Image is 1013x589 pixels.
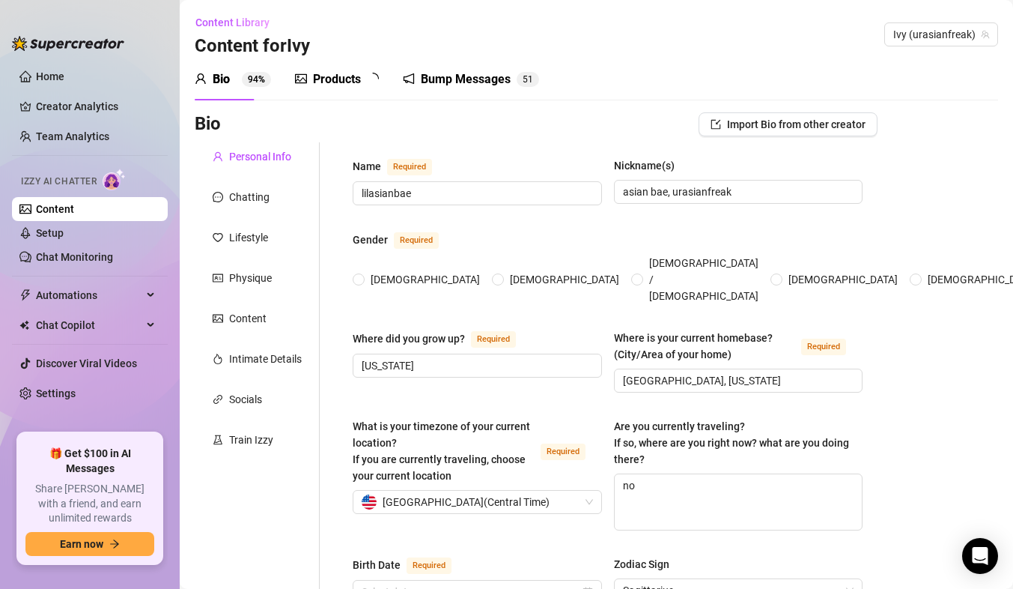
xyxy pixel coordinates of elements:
[471,331,516,348] span: Required
[366,72,380,85] span: loading
[541,444,585,460] span: Required
[353,232,388,248] div: Gender
[801,339,846,355] span: Required
[614,420,849,465] span: Are you currently traveling? If so, where are you right now? what are you doing there?
[36,387,76,399] a: Settings
[353,157,448,175] label: Name
[523,74,528,85] span: 5
[195,112,221,136] h3: Bio
[21,175,97,189] span: Izzy AI Chatter
[643,255,764,304] span: [DEMOGRAPHIC_DATA] / [DEMOGRAPHIC_DATA]
[528,74,533,85] span: 1
[383,491,550,513] span: [GEOGRAPHIC_DATA] ( Central Time )
[614,157,675,174] div: Nickname(s)
[36,94,156,118] a: Creator Analytics
[394,232,439,249] span: Required
[782,271,904,288] span: [DEMOGRAPHIC_DATA]
[12,36,124,51] img: logo-BBDzfeDw.svg
[19,289,31,301] span: thunderbolt
[295,73,307,85] span: picture
[213,394,223,405] span: link
[353,557,401,573] div: Birth Date
[36,203,74,215] a: Content
[615,474,863,530] textarea: no
[353,556,468,574] label: Birth Date
[893,23,989,46] span: Ivy (urasianfreak)
[36,70,64,82] a: Home
[36,313,142,337] span: Chat Copilot
[614,330,863,363] label: Where is your current homebase? (City/Area of your home)
[362,357,590,374] input: Where did you grow up?
[614,556,669,573] div: Zodiac Sign
[229,351,302,367] div: Intimate Details
[407,558,451,574] span: Required
[362,495,377,510] img: us
[213,273,223,283] span: idcard
[229,270,272,286] div: Physique
[242,72,271,87] sup: 94%
[60,538,103,550] span: Earn now
[362,185,590,202] input: Name
[109,539,120,549] span: arrow-right
[981,30,990,39] span: team
[36,283,142,307] span: Automations
[25,482,154,526] span: Share [PERSON_NAME] with a friend, and earn unlimited rewards
[387,159,432,175] span: Required
[36,357,137,369] a: Discover Viral Videos
[229,229,268,246] div: Lifestyle
[19,320,29,330] img: Chat Copilot
[103,169,126,190] img: AI Chatter
[517,72,539,87] sup: 51
[36,251,113,263] a: Chat Monitoring
[213,232,223,243] span: heart
[365,271,486,288] span: [DEMOGRAPHIC_DATA]
[195,34,310,58] h3: Content for Ivy
[229,432,273,448] div: Train Izzy
[614,556,680,573] label: Zodiac Sign
[229,189,270,205] div: Chatting
[962,538,998,574] div: Open Intercom Messenger
[36,130,109,142] a: Team Analytics
[504,271,625,288] span: [DEMOGRAPHIC_DATA]
[711,119,721,130] span: import
[403,73,415,85] span: notification
[353,330,532,348] label: Where did you grow up?
[229,391,262,408] div: Socials
[623,184,851,200] input: Nickname(s)
[213,70,230,88] div: Bio
[229,310,267,327] div: Content
[229,148,291,165] div: Personal Info
[727,118,866,130] span: Import Bio from other creator
[421,70,511,88] div: Bump Messages
[213,151,223,162] span: user
[25,447,154,476] span: 🎁 Get $100 in AI Messages
[614,157,685,174] label: Nickname(s)
[353,231,455,249] label: Gender
[195,10,282,34] button: Content Library
[699,112,877,136] button: Import Bio from other creator
[195,73,207,85] span: user
[353,330,465,347] div: Where did you grow up?
[213,192,223,202] span: message
[623,372,851,389] input: Where is your current homebase? (City/Area of your home)
[353,158,381,175] div: Name
[213,313,223,324] span: picture
[25,532,154,556] button: Earn nowarrow-right
[213,435,223,445] span: experiment
[313,70,361,88] div: Products
[195,16,270,28] span: Content Library
[614,330,796,363] div: Where is your current homebase? (City/Area of your home)
[353,420,530,482] span: What is your timezone of your current location? If you are currently traveling, choose your curre...
[213,354,223,364] span: fire
[36,227,64,239] a: Setup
